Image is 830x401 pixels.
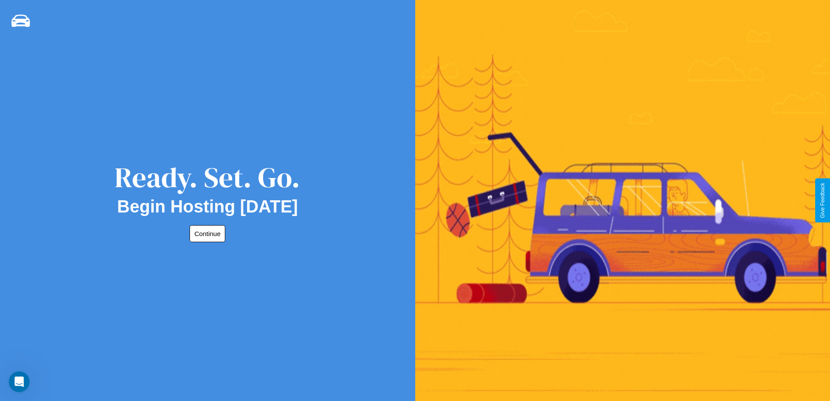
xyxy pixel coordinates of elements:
[820,183,826,218] div: Give Feedback
[9,371,30,392] iframe: Intercom live chat
[117,197,298,216] h2: Begin Hosting [DATE]
[115,158,300,197] div: Ready. Set. Go.
[190,225,225,242] button: Continue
